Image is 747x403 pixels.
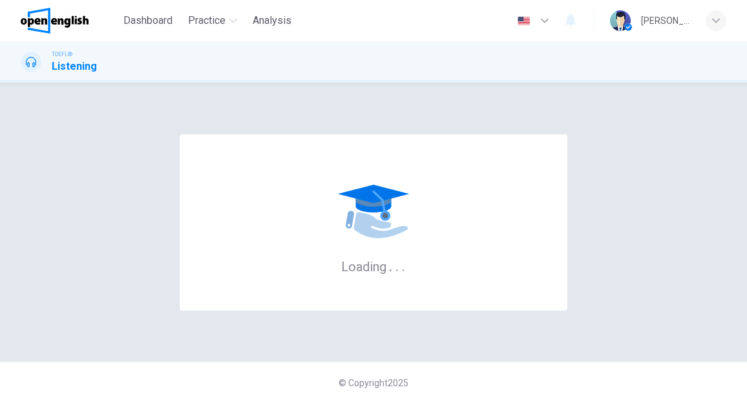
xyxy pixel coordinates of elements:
[388,254,393,276] h6: .
[118,9,178,32] button: Dashboard
[401,254,406,276] h6: .
[21,8,118,34] a: OpenEnglish logo
[52,59,97,74] h1: Listening
[339,378,408,388] span: © Copyright 2025
[188,13,226,28] span: Practice
[610,10,631,31] img: Profile picture
[341,258,406,274] h6: Loading
[247,9,297,32] button: Analysis
[395,254,399,276] h6: .
[21,8,89,34] img: OpenEnglish logo
[253,13,291,28] span: Analysis
[183,9,242,32] button: Practice
[123,13,173,28] span: Dashboard
[516,16,532,26] img: en
[641,13,690,28] div: [PERSON_NAME]
[52,50,72,59] span: TOEFL®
